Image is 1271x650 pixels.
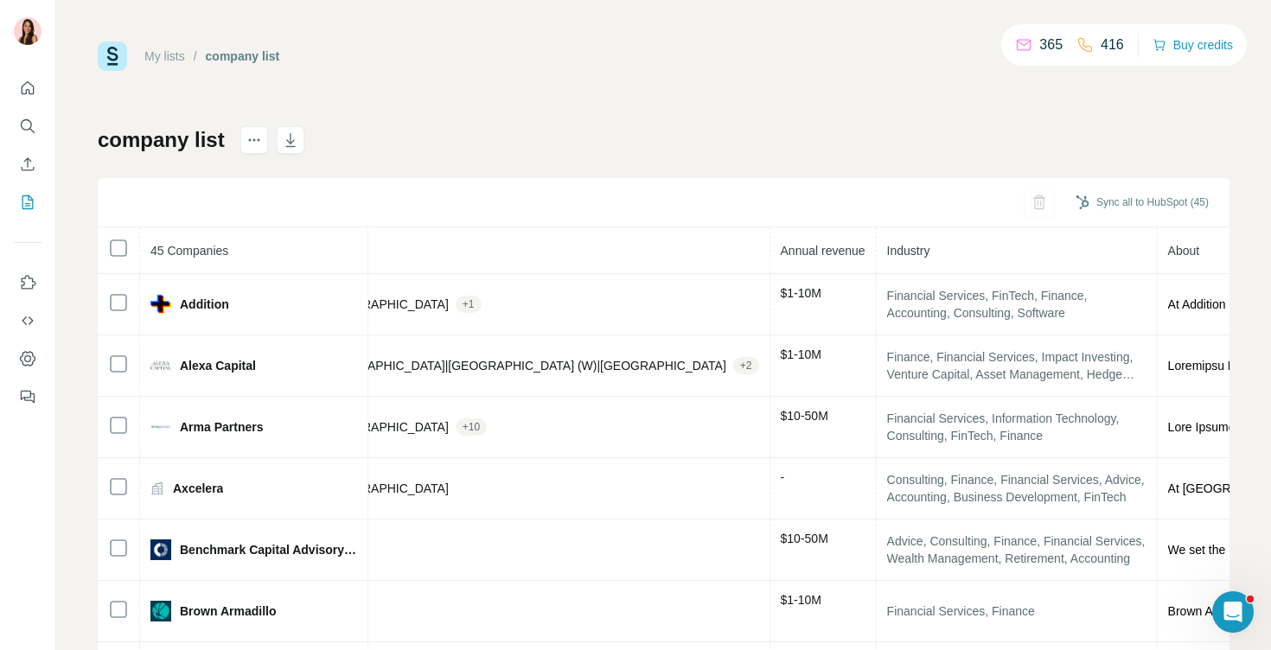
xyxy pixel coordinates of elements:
img: company-logo [150,294,171,315]
span: Advice, Consulting, Finance, Financial Services, Wealth Management, Retirement, Accounting [887,532,1146,567]
span: 45 Companies [150,244,228,258]
img: company-logo [150,539,171,560]
a: My lists [144,49,185,63]
button: Enrich CSV [14,149,42,180]
span: Consulting, Finance, Financial Services, Advice, Accounting, Business Development, FinTech [887,471,1146,506]
button: actions [240,126,268,154]
button: Sync all to HubSpot (45) [1063,189,1221,215]
div: + 10 [456,419,487,435]
span: Financial Services, FinTech, Finance, Accounting, Consulting, Software [887,287,1146,322]
div: + 2 [733,358,759,373]
button: Dashboard [14,343,42,374]
img: company-logo [150,417,171,437]
button: Search [14,111,42,142]
img: Surfe Logo [98,41,127,71]
p: 416 [1101,35,1124,55]
span: Financial Services, Information Technology, Consulting, FinTech, Finance [887,410,1146,444]
button: Use Surfe on LinkedIn [14,267,42,298]
span: Finance, Financial Services, Impact Investing, Venture Capital, Asset Management, Hedge Funds, Co... [887,348,1146,383]
button: Feedback [14,381,42,412]
span: Arma Partners [180,418,264,436]
span: $ 1-10M [781,286,821,300]
span: Annual revenue [781,244,865,258]
span: $ 10-50M [781,409,828,423]
button: Use Surfe API [14,305,42,336]
button: Buy credits [1153,33,1233,57]
button: Quick start [14,73,42,104]
div: + 1 [456,296,482,312]
span: - [781,470,785,484]
span: [GEOGRAPHIC_DATA], [GEOGRAPHIC_DATA]|[GEOGRAPHIC_DATA]|[GEOGRAPHIC_DATA] (W)|[GEOGRAPHIC_DATA] [57,357,726,374]
span: Benchmark Capital Advisory [GEOGRAPHIC_DATA] [180,541,357,558]
span: $ 10-50M [781,532,828,545]
img: company-logo [150,355,171,376]
span: $ 1-10M [781,347,821,361]
div: company list [206,48,280,65]
span: Alexa Capital [180,357,256,374]
span: Addition [180,296,229,313]
span: Axcelera [173,480,223,497]
span: Industry [887,244,930,258]
iframe: Intercom live chat [1212,591,1254,633]
span: Financial Services, Finance [887,602,1146,620]
li: / [194,48,197,65]
span: $ 1-10M [781,593,821,607]
span: Brown Armadillo [180,602,277,620]
span: About [1168,244,1200,258]
h1: company list [98,126,225,154]
img: Avatar [14,17,42,45]
img: company-logo [150,601,171,621]
p: 365 [1039,35,1063,55]
button: My lists [14,187,42,218]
